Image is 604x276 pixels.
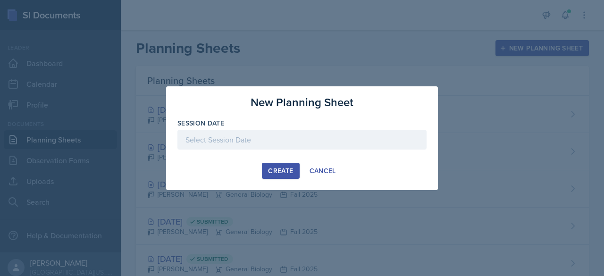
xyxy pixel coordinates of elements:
div: Create [268,167,293,175]
label: Session Date [177,118,224,128]
button: Cancel [303,163,342,179]
div: Cancel [310,167,336,175]
button: Create [262,163,299,179]
h3: New Planning Sheet [251,94,353,111]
